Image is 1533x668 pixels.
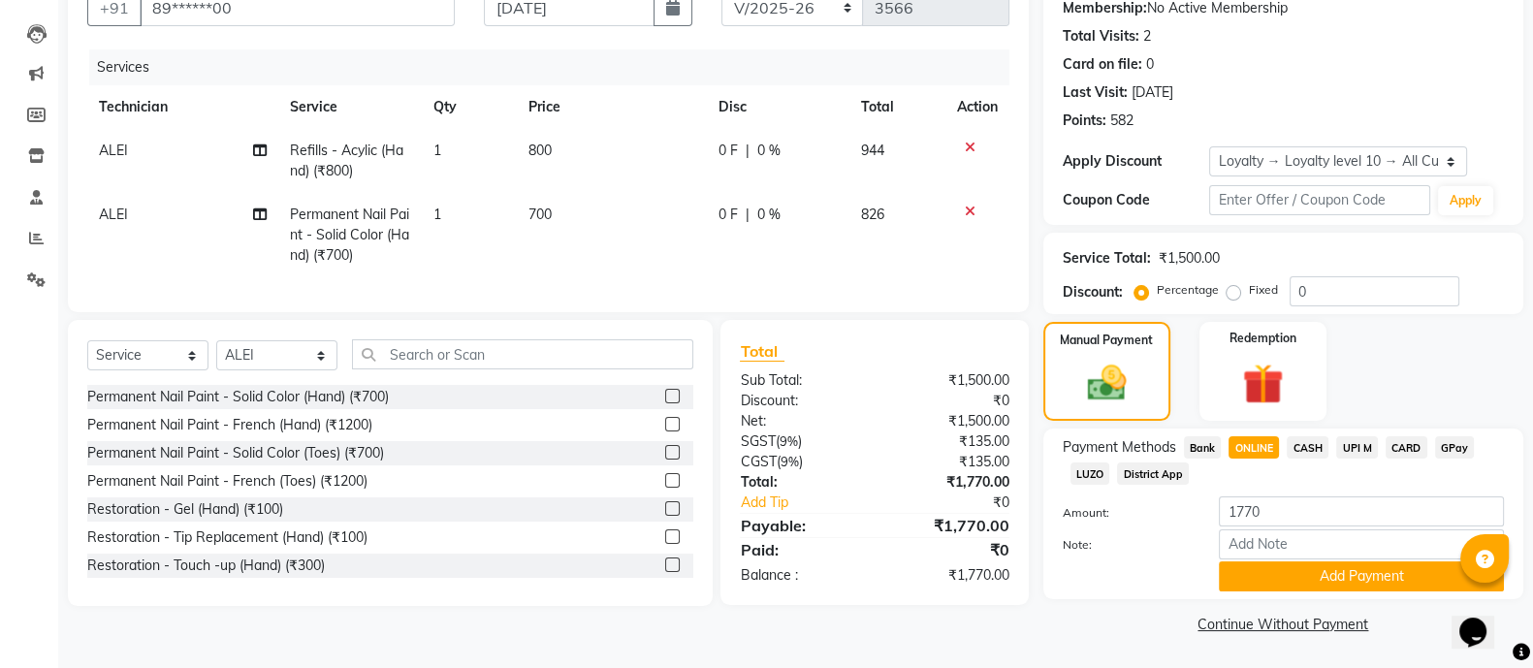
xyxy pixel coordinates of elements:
[1230,330,1296,347] label: Redemption
[1452,590,1514,649] iframe: chat widget
[87,499,283,520] div: Restoration - Gel (Hand) (₹100)
[421,85,516,129] th: Qty
[875,452,1024,472] div: ₹135.00
[1438,186,1493,215] button: Apply
[87,85,278,129] th: Technician
[1219,529,1504,559] input: Add Note
[87,387,389,407] div: Permanent Nail Paint - Solid Color (Hand) (₹700)
[725,391,875,411] div: Discount:
[1219,496,1504,526] input: Amount
[290,142,403,179] span: Refills - Acylic (Hand) (₹800)
[528,206,552,223] span: 700
[725,538,875,561] div: Paid:
[1063,111,1106,131] div: Points:
[740,453,776,470] span: CGST
[1249,281,1278,299] label: Fixed
[528,142,552,159] span: 800
[1230,359,1295,409] img: _gift.svg
[1386,436,1427,459] span: CARD
[278,85,422,129] th: Service
[290,206,409,264] span: Permanent Nail Paint - Solid Color (Hand) (₹700)
[1063,248,1151,269] div: Service Total:
[1047,615,1519,635] a: Continue Without Payment
[87,556,325,576] div: Restoration - Touch -up (Hand) (₹300)
[1229,436,1279,459] span: ONLINE
[1063,54,1142,75] div: Card on file:
[740,341,784,362] span: Total
[1048,536,1205,554] label: Note:
[719,141,738,161] span: 0 F
[1219,561,1504,591] button: Add Payment
[900,493,1024,513] div: ₹0
[1063,26,1139,47] div: Total Visits:
[875,538,1024,561] div: ₹0
[861,206,884,223] span: 826
[707,85,849,129] th: Disc
[875,370,1024,391] div: ₹1,500.00
[1060,332,1153,349] label: Manual Payment
[1143,26,1151,47] div: 2
[1117,462,1189,485] span: District App
[1063,282,1123,302] div: Discount:
[1063,151,1210,172] div: Apply Discount
[875,514,1024,537] div: ₹1,770.00
[1063,437,1176,458] span: Payment Methods
[725,565,875,586] div: Balance :
[1048,504,1205,522] label: Amount:
[89,49,1024,85] div: Services
[87,415,372,435] div: Permanent Nail Paint - French (Hand) (₹1200)
[725,472,875,493] div: Total:
[87,527,367,548] div: Restoration - Tip Replacement (Hand) (₹100)
[352,339,693,369] input: Search or Scan
[875,472,1024,493] div: ₹1,770.00
[725,493,899,513] a: Add Tip
[725,370,875,391] div: Sub Total:
[875,411,1024,431] div: ₹1,500.00
[99,206,128,223] span: ALEI
[849,85,945,129] th: Total
[1063,190,1210,210] div: Coupon Code
[1159,248,1220,269] div: ₹1,500.00
[725,452,875,472] div: ( )
[725,514,875,537] div: Payable:
[875,431,1024,452] div: ₹135.00
[432,206,440,223] span: 1
[757,141,781,161] span: 0 %
[719,205,738,225] span: 0 F
[1075,361,1138,405] img: _cash.svg
[1209,185,1430,215] input: Enter Offer / Coupon Code
[1146,54,1154,75] div: 0
[1287,436,1328,459] span: CASH
[87,471,367,492] div: Permanent Nail Paint - French (Toes) (₹1200)
[87,443,384,463] div: Permanent Nail Paint - Solid Color (Toes) (₹700)
[746,141,750,161] span: |
[1063,82,1128,103] div: Last Visit:
[432,142,440,159] span: 1
[517,85,707,129] th: Price
[1184,436,1222,459] span: Bank
[875,565,1024,586] div: ₹1,770.00
[1157,281,1219,299] label: Percentage
[1435,436,1475,459] span: GPay
[725,411,875,431] div: Net:
[875,391,1024,411] div: ₹0
[757,205,781,225] span: 0 %
[725,431,875,452] div: ( )
[945,85,1009,129] th: Action
[1070,462,1110,485] span: LUZO
[1132,82,1173,103] div: [DATE]
[1336,436,1378,459] span: UPI M
[779,433,797,449] span: 9%
[1110,111,1134,131] div: 582
[99,142,128,159] span: ALEI
[780,454,798,469] span: 9%
[740,432,775,450] span: SGST
[746,205,750,225] span: |
[861,142,884,159] span: 944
